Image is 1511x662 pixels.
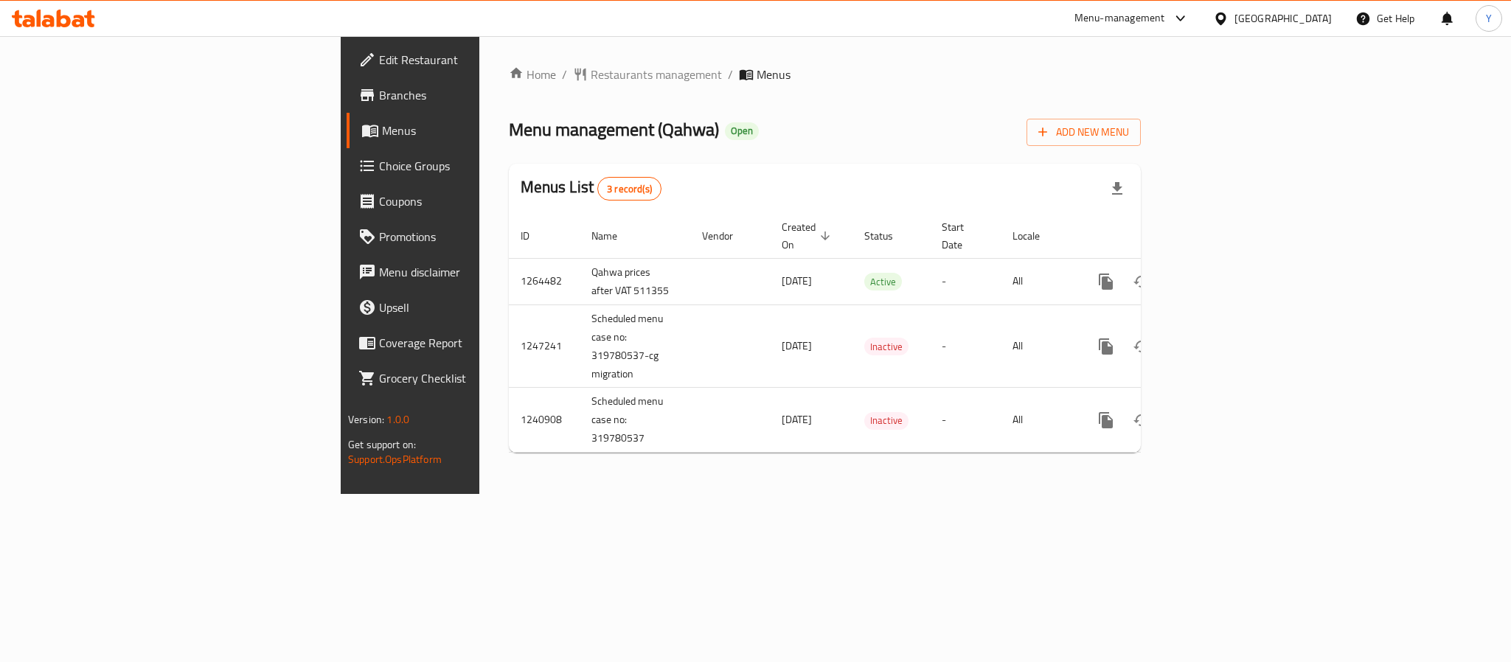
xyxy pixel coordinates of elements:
nav: breadcrumb [509,66,1141,83]
span: Coupons [379,192,581,210]
button: Change Status [1124,264,1159,299]
button: Add New Menu [1027,119,1141,146]
span: Vendor [702,227,752,245]
td: All [1001,258,1077,304]
span: [DATE] [782,410,812,429]
span: Coverage Report [379,334,581,352]
a: Edit Restaurant [347,42,593,77]
span: Start Date [942,218,983,254]
div: [GEOGRAPHIC_DATA] [1234,10,1332,27]
a: Restaurants management [573,66,722,83]
span: Grocery Checklist [379,369,581,387]
td: All [1001,304,1077,388]
a: Upsell [347,290,593,325]
span: ID [521,227,549,245]
div: Inactive [864,412,909,430]
button: more [1088,264,1124,299]
a: Coupons [347,184,593,219]
span: Locale [1012,227,1059,245]
span: Name [591,227,636,245]
a: Coverage Report [347,325,593,360]
span: Promotions [379,228,581,245]
a: Grocery Checklist [347,360,593,396]
td: All [1001,388,1077,453]
td: Qahwa prices after VAT 511355 [580,258,690,304]
div: Export file [1100,171,1135,206]
h2: Menus List [521,176,661,201]
span: Menus [757,66,791,83]
div: Open [725,122,759,140]
button: more [1088,403,1124,438]
span: Choice Groups [379,157,581,175]
span: [DATE] [782,336,812,355]
span: Add New Menu [1038,123,1129,142]
a: Support.OpsPlatform [348,450,442,469]
span: Menus [382,122,581,139]
a: Menu disclaimer [347,254,593,290]
li: / [728,66,733,83]
span: Branches [379,86,581,104]
a: Branches [347,77,593,113]
div: Total records count [597,177,661,201]
span: Open [725,125,759,137]
span: Restaurants management [591,66,722,83]
span: Inactive [864,412,909,429]
div: Active [864,273,902,290]
a: Choice Groups [347,148,593,184]
button: Change Status [1124,403,1159,438]
span: Version: [348,410,384,429]
span: Active [864,273,902,290]
a: Promotions [347,219,593,254]
div: Menu-management [1074,10,1165,27]
span: Upsell [379,299,581,316]
span: 1.0.0 [386,410,409,429]
span: Created On [782,218,835,254]
th: Actions [1077,214,1242,259]
span: Menu management ( Qahwa ) [509,113,719,146]
span: Edit Restaurant [379,51,581,69]
table: enhanced table [509,214,1242,453]
td: - [930,304,1001,388]
span: [DATE] [782,271,812,290]
span: Status [864,227,912,245]
td: - [930,258,1001,304]
span: 3 record(s) [598,182,661,196]
td: Scheduled menu case no: 319780537 [580,388,690,453]
span: Y [1486,10,1492,27]
span: Menu disclaimer [379,263,581,281]
td: Scheduled menu case no: 319780537-cg migration [580,304,690,388]
span: Get support on: [348,435,416,454]
a: Menus [347,113,593,148]
button: Change Status [1124,329,1159,364]
td: - [930,388,1001,453]
span: Inactive [864,338,909,355]
button: more [1088,329,1124,364]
